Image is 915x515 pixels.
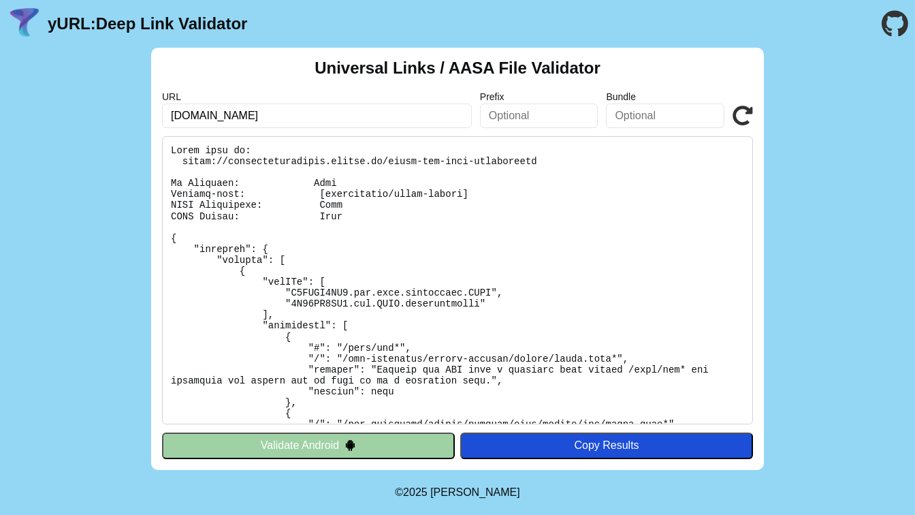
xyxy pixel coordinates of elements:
[395,470,519,515] footer: ©
[162,91,472,102] label: URL
[606,104,724,128] input: Optional
[460,433,753,458] button: Copy Results
[606,91,724,102] label: Bundle
[162,136,753,424] pre: Lorem ipsu do: sitam://consecteturadipis.elitse.do/eiusm-tem-inci-utlaboreetd Ma Aliquaen: Admi V...
[480,104,598,128] input: Optional
[403,486,428,498] span: 2025
[315,59,600,78] h2: Universal Links / AASA File Validator
[162,433,455,458] button: Validate Android
[480,91,598,102] label: Prefix
[48,14,247,33] a: yURL:Deep Link Validator
[467,439,746,452] div: Copy Results
[344,439,356,451] img: droidIcon.svg
[162,104,472,128] input: Required
[7,6,42,42] img: yURL Logo
[430,486,520,498] a: Michael Ibragimchayev's Personal Site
